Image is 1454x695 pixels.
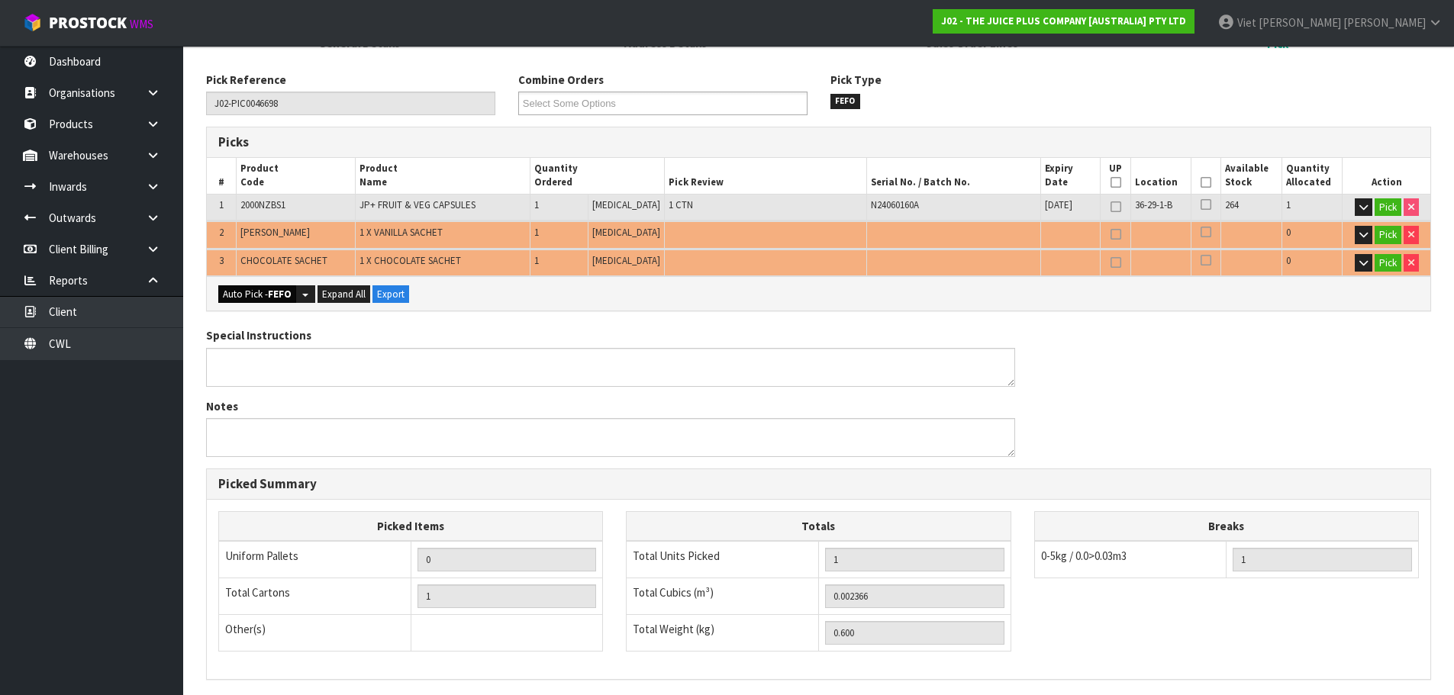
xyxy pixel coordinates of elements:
[534,226,539,239] span: 1
[1034,511,1418,541] th: Breaks
[1375,254,1401,272] button: Pick
[219,578,411,615] td: Total Cartons
[49,13,127,33] span: ProStock
[218,285,296,304] button: Auto Pick -FEFO
[240,198,285,211] span: 2000NZBS1
[1286,226,1291,239] span: 0
[1221,158,1282,194] th: Available Stock
[356,158,530,194] th: Product Name
[1045,198,1072,211] span: [DATE]
[627,615,819,652] td: Total Weight (kg)
[1101,158,1131,194] th: UP
[219,198,224,211] span: 1
[1282,158,1342,194] th: Quantity Allocated
[1131,158,1191,194] th: Location
[359,254,461,267] span: 1 X CHOCOLATE SACHET
[240,226,310,239] span: [PERSON_NAME]
[219,226,224,239] span: 2
[218,477,1419,491] h3: Picked Summary
[592,198,660,211] span: [MEDICAL_DATA]
[592,254,660,267] span: [MEDICAL_DATA]
[518,72,604,88] label: Combine Orders
[1225,198,1239,211] span: 264
[871,198,919,211] span: N24060160A
[592,226,660,239] span: [MEDICAL_DATA]
[866,158,1041,194] th: Serial No. / Batch No.
[372,285,409,304] button: Export
[359,226,443,239] span: 1 X VANILLA SACHET
[1375,198,1401,217] button: Pick
[359,198,476,211] span: JP+ FRUIT & VEG CAPSULES
[1343,158,1430,194] th: Action
[830,72,882,88] label: Pick Type
[665,158,867,194] th: Pick Review
[933,9,1194,34] a: J02 - THE JUICE PLUS COMPANY [AUSTRALIA] PTY LTD
[534,254,539,267] span: 1
[237,158,356,194] th: Product Code
[418,548,597,571] input: UNIFORM P LINES
[418,584,597,608] input: OUTERS TOTAL = CTN
[1286,198,1291,211] span: 1
[669,198,693,211] span: 1 CTN
[941,14,1186,27] strong: J02 - THE JUICE PLUS COMPANY [AUSTRALIA] PTY LTD
[1135,198,1172,211] span: 36-29-1-B
[240,254,327,267] span: CHOCOLATE SACHET
[206,327,311,343] label: Special Instructions
[268,288,292,301] strong: FEFO
[1343,15,1426,30] span: [PERSON_NAME]
[206,72,286,88] label: Pick Reference
[23,13,42,32] img: cube-alt.png
[130,17,153,31] small: WMS
[206,398,238,414] label: Notes
[627,578,819,615] td: Total Cubics (m³)
[207,158,237,194] th: #
[318,285,370,304] button: Expand All
[830,94,861,109] span: FEFO
[534,198,539,211] span: 1
[1041,549,1127,563] span: 0-5kg / 0.0>0.03m3
[1375,226,1401,244] button: Pick
[1041,158,1101,194] th: Expiry Date
[322,288,366,301] span: Expand All
[219,254,224,267] span: 3
[1237,15,1341,30] span: Viet [PERSON_NAME]
[219,541,411,578] td: Uniform Pallets
[219,615,411,652] td: Other(s)
[530,158,665,194] th: Quantity Ordered
[1286,254,1291,267] span: 0
[218,135,808,150] h3: Picks
[627,541,819,578] td: Total Units Picked
[627,511,1011,541] th: Totals
[219,511,603,541] th: Picked Items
